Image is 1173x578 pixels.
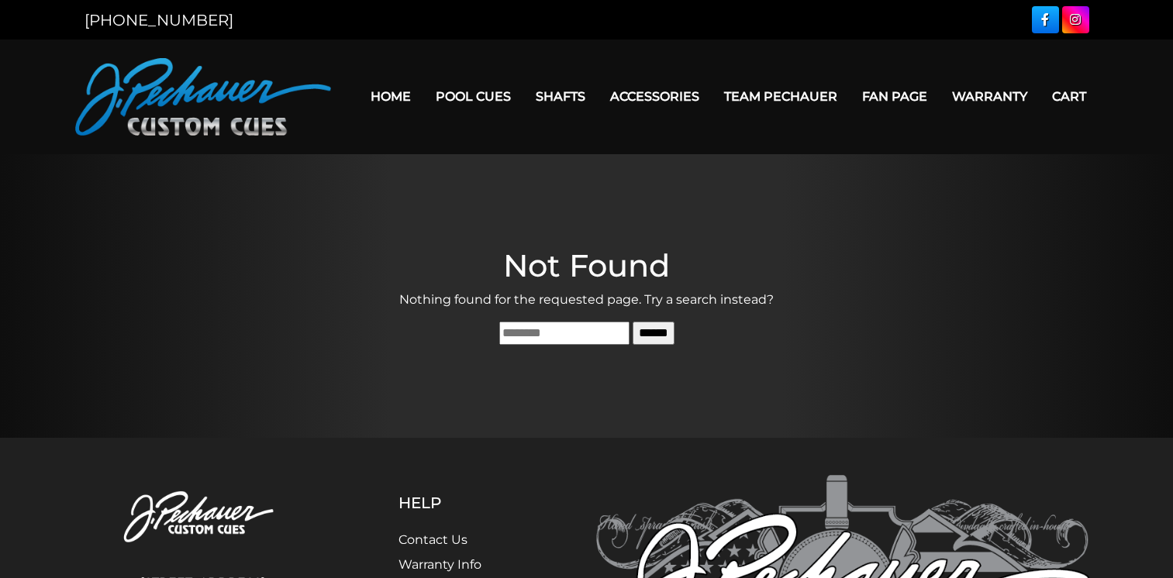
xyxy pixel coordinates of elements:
[940,77,1040,116] a: Warranty
[523,77,598,116] a: Shafts
[85,475,322,561] img: Pechauer Custom Cues
[85,11,233,29] a: [PHONE_NUMBER]
[1040,77,1099,116] a: Cart
[850,77,940,116] a: Fan Page
[358,77,423,116] a: Home
[398,557,481,572] a: Warranty Info
[398,532,467,547] a: Contact Us
[712,77,850,116] a: Team Pechauer
[423,77,523,116] a: Pool Cues
[598,77,712,116] a: Accessories
[398,494,519,512] h5: Help
[75,58,331,136] img: Pechauer Custom Cues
